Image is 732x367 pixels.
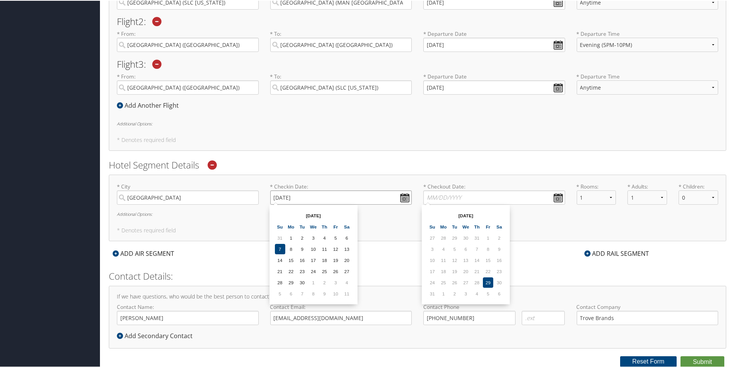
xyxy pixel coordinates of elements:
td: 14 [472,254,482,265]
input: City or Airport Code [270,37,412,51]
div: ADD RAIL SEGMENT [581,248,653,257]
h5: * Denotes required field [117,137,718,142]
td: 21 [275,265,285,276]
td: 19 [331,254,341,265]
td: 6 [461,243,471,254]
td: 28 [275,277,285,287]
select: * Departure Time [577,80,719,94]
label: * To: [270,29,412,51]
td: 3 [308,232,319,242]
td: 7 [297,288,308,298]
th: Tu [297,221,308,231]
td: 27 [342,265,352,276]
th: Th [472,221,482,231]
th: [DATE] [286,210,341,220]
label: * Departure Time [577,29,719,57]
td: 8 [286,243,296,254]
td: 28 [472,277,482,287]
th: Fr [483,221,493,231]
th: Mo [438,221,449,231]
td: 27 [427,232,438,242]
td: 6 [342,232,352,242]
th: Mo [286,221,296,231]
td: 1 [286,232,296,242]
td: 4 [472,288,482,298]
label: * From: [117,72,259,94]
td: 11 [342,288,352,298]
div: Add Another Flight [117,100,183,109]
td: 10 [331,288,341,298]
label: * Children: [679,182,718,190]
label: * City [117,182,259,204]
h5: * Denotes required field [117,227,718,232]
td: 23 [494,265,504,276]
td: 28 [438,232,449,242]
label: * From: [117,29,259,51]
select: * Departure Time [577,37,719,51]
td: 5 [483,288,493,298]
td: 25 [438,277,449,287]
button: Reset Form [620,355,677,366]
td: 30 [461,232,471,242]
th: Sa [342,221,352,231]
input: MM/DD/YYYY [423,37,565,51]
td: 29 [449,232,460,242]
td: 18 [438,265,449,276]
h2: Flight 3 : [117,59,718,68]
td: 2 [449,288,460,298]
td: 8 [308,288,319,298]
label: * Departure Date [423,29,565,37]
td: 11 [438,254,449,265]
td: 27 [461,277,471,287]
label: Contact Email: [270,302,412,324]
td: 12 [331,243,341,254]
td: 11 [319,243,330,254]
td: 4 [438,243,449,254]
label: * Adults: [627,182,667,190]
td: 9 [319,288,330,298]
td: 8 [483,243,493,254]
h2: Hotel Segment Details [109,158,726,171]
td: 10 [427,254,438,265]
td: 5 [331,232,341,242]
td: 17 [308,254,319,265]
label: * Departure Time [577,72,719,100]
td: 22 [286,265,296,276]
th: [DATE] [438,210,493,220]
td: 5 [275,288,285,298]
td: 26 [331,265,341,276]
input: Contact Email: [270,310,412,324]
label: Contact Name: [117,302,259,324]
label: * To: [270,72,412,94]
td: 30 [494,277,504,287]
td: 13 [342,243,352,254]
h6: Additional Options: [117,211,718,215]
td: 21 [472,265,482,276]
td: 4 [342,277,352,287]
label: * Departure Date [423,72,565,80]
td: 31 [427,288,438,298]
label: Contact Phone [423,302,565,310]
input: Contact Company [577,310,719,324]
td: 12 [449,254,460,265]
label: Contact Company [577,302,719,324]
td: 9 [494,243,504,254]
th: Th [319,221,330,231]
td: 24 [427,277,438,287]
input: * Checkin Date: [270,190,412,204]
td: 31 [472,232,482,242]
h6: Additional Options: [117,121,718,125]
td: 16 [494,254,504,265]
td: 29 [286,277,296,287]
td: 22 [483,265,493,276]
td: 5 [449,243,460,254]
input: Contact Name: [117,310,259,324]
td: 3 [461,288,471,298]
th: We [308,221,319,231]
td: 1 [438,288,449,298]
div: Add Secondary Contact [117,330,196,340]
h2: Flight 2 : [117,16,718,25]
td: 23 [297,265,308,276]
input: City or Airport Code [117,37,259,51]
td: 10 [308,243,319,254]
